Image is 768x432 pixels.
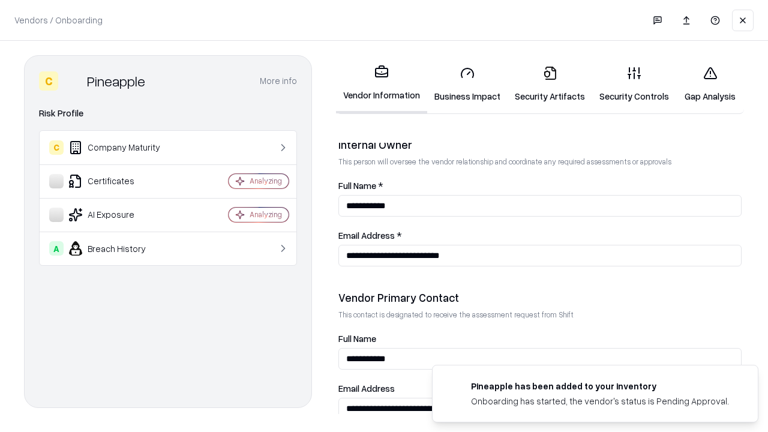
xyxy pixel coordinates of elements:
div: Analyzing [250,209,282,220]
label: Email Address [338,384,742,393]
div: Internal Owner [338,137,742,152]
div: Onboarding has started, the vendor's status is Pending Approval. [471,395,729,407]
div: C [39,71,58,91]
a: Business Impact [427,56,508,112]
div: Certificates [49,174,193,188]
div: Vendor Primary Contact [338,290,742,305]
p: Vendors / Onboarding [14,14,103,26]
div: Risk Profile [39,106,297,121]
a: Security Controls [592,56,676,112]
div: Company Maturity [49,140,193,155]
div: Breach History [49,241,193,256]
a: Vendor Information [336,55,427,113]
button: More info [260,70,297,92]
label: Full Name [338,334,742,343]
div: Pineapple [87,71,145,91]
img: Pineapple [63,71,82,91]
div: Analyzing [250,176,282,186]
p: This person will oversee the vendor relationship and coordinate any required assessments or appro... [338,157,742,167]
div: A [49,241,64,256]
a: Security Artifacts [508,56,592,112]
img: pineappleenergy.com [447,380,461,394]
p: This contact is designated to receive the assessment request from Shift [338,310,742,320]
a: Gap Analysis [676,56,744,112]
label: Email Address * [338,231,742,240]
label: Full Name * [338,181,742,190]
div: AI Exposure [49,208,193,222]
div: Pineapple has been added to your inventory [471,380,729,392]
div: C [49,140,64,155]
